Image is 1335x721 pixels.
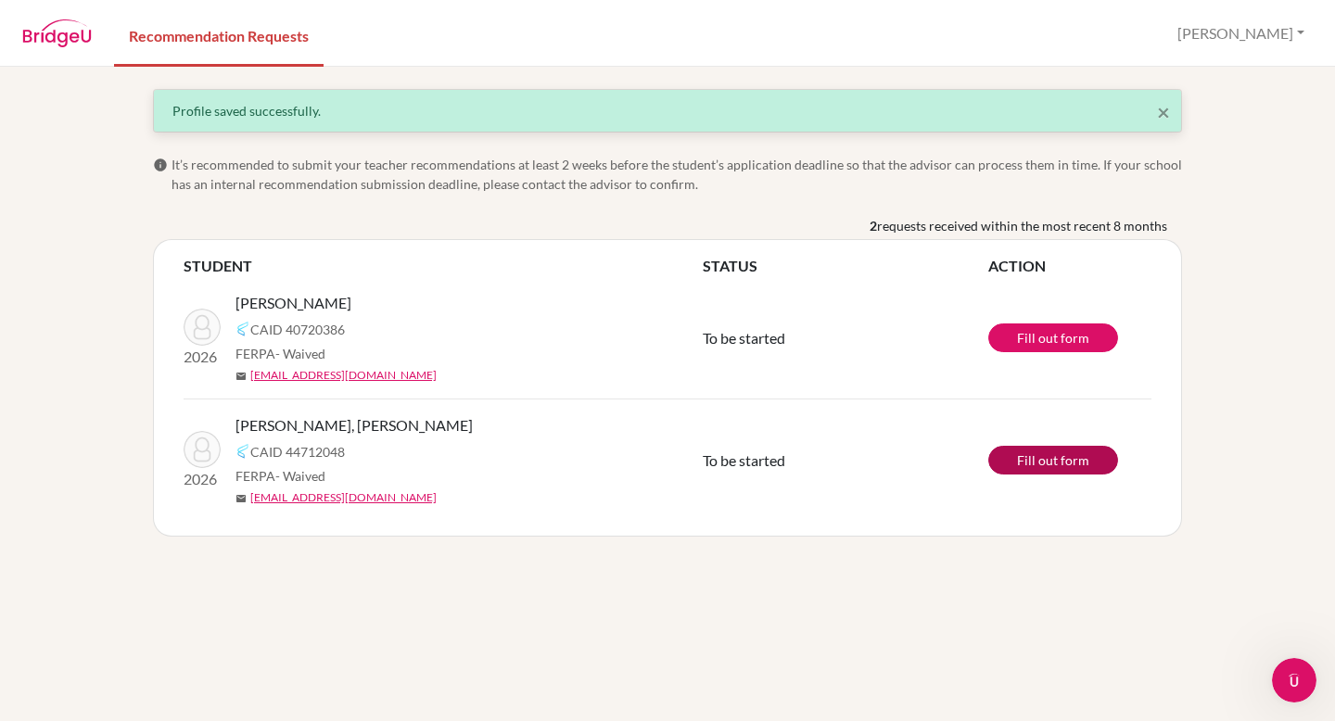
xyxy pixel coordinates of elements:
[114,3,324,67] a: Recommendation Requests
[235,466,325,486] span: FERPA
[235,493,247,504] span: mail
[235,444,250,459] img: Common App logo
[235,322,250,336] img: Common App logo
[184,255,703,277] th: STUDENT
[184,346,221,368] p: 2026
[235,344,325,363] span: FERPA
[250,442,345,462] span: CAID 44712048
[988,323,1118,352] a: Fill out form
[1169,16,1313,51] button: [PERSON_NAME]
[703,451,785,469] span: To be started
[153,158,168,172] span: info
[184,309,221,346] img: Tibrewal, Aarav
[235,371,247,382] span: mail
[877,216,1167,235] span: requests received within the most recent 8 months
[172,101,1163,120] div: Profile saved successfully.
[988,255,1151,277] th: ACTION
[172,155,1182,194] span: It’s recommended to submit your teacher recommendations at least 2 weeks before the student’s app...
[22,19,92,47] img: BridgeU logo
[250,489,437,506] a: [EMAIL_ADDRESS][DOMAIN_NAME]
[250,367,437,384] a: [EMAIL_ADDRESS][DOMAIN_NAME]
[275,468,325,484] span: - Waived
[1157,101,1170,123] button: Close
[184,431,221,468] img: Keen, Demir Richard Recep
[235,292,351,314] span: [PERSON_NAME]
[870,216,877,235] b: 2
[184,468,221,490] p: 2026
[703,329,785,347] span: To be started
[1272,658,1316,702] iframe: Intercom live chat
[1157,98,1170,125] span: ×
[703,255,988,277] th: STATUS
[988,446,1118,474] a: Fill out form
[275,346,325,361] span: - Waived
[250,320,345,339] span: CAID 40720386
[235,414,473,436] span: [PERSON_NAME], [PERSON_NAME]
